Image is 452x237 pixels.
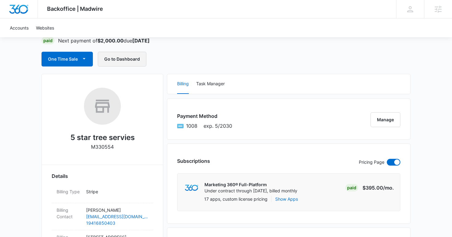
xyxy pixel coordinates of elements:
[6,18,32,37] a: Accounts
[58,37,150,44] p: Next payment of due
[204,188,297,194] p: Under contract through [DATE], billed monthly
[383,185,394,191] span: /mo.
[204,182,297,188] p: Marketing 360® Full-Platform
[97,38,124,44] strong: $2,000.00
[86,213,148,220] a: [EMAIL_ADDRESS][DOMAIN_NAME]
[275,196,298,202] button: Show Apps
[70,132,135,143] h2: 5 star tree servies
[52,203,153,230] div: Billing Contact[PERSON_NAME][EMAIL_ADDRESS][DOMAIN_NAME]19416850403
[98,52,146,66] button: Go to Dashboard
[132,38,150,44] strong: [DATE]
[86,188,148,195] p: Stripe
[185,185,198,191] img: marketing360Logo
[91,143,114,151] p: M330554
[47,6,103,12] span: Backoffice | Madwire
[52,172,68,180] span: Details
[204,196,268,202] p: 17 apps, custom license pricing
[196,74,225,94] button: Task Manager
[86,220,148,226] a: 19416850403
[363,184,394,191] p: $395.00
[359,159,384,166] p: Pricing Page
[177,157,210,165] h3: Subscriptions
[86,207,148,213] p: [PERSON_NAME]
[52,185,153,203] div: Billing TypeStripe
[42,37,54,44] div: Paid
[204,122,232,130] span: exp. 5/2030
[186,122,197,130] span: American Express ending with
[32,18,58,37] a: Websites
[57,207,81,220] dt: Billing Contact
[42,52,93,66] button: One Time Sale
[345,184,358,191] div: Paid
[177,74,189,94] button: Billing
[57,188,81,195] dt: Billing Type
[371,112,400,127] button: Manage
[177,112,232,120] h3: Payment Method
